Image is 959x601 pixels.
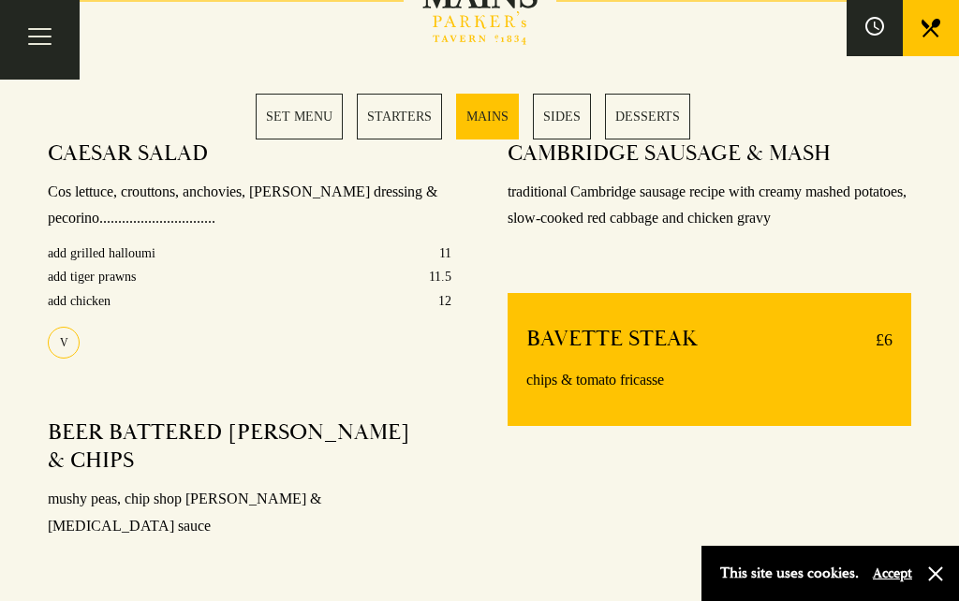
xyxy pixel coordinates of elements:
[48,242,155,265] p: add grilled halloumi
[48,327,80,359] div: V
[48,418,433,475] h4: BEER BATTERED [PERSON_NAME] & CHIPS
[857,325,893,355] p: £6
[438,289,451,313] p: 12
[256,94,343,139] a: 1 / 5
[605,94,690,139] a: 5 / 5
[48,486,451,540] p: mushy peas, chip shop [PERSON_NAME] & [MEDICAL_DATA] sauce
[439,242,451,265] p: 11
[357,94,442,139] a: 2 / 5
[533,94,591,139] a: 4 / 5
[926,564,945,583] button: Close and accept
[48,179,451,233] p: Cos lettuce, crouttons, anchovies, [PERSON_NAME] dressing & pecorino...............................
[456,94,519,139] a: 3 / 5
[720,560,859,587] p: This site uses cookies.
[873,564,912,582] button: Accept
[48,289,111,313] p: add chicken
[48,265,136,288] p: add tiger prawns
[526,325,698,355] h4: BAVETTE STEAK
[429,265,451,288] p: 11.5
[508,179,911,233] p: traditional Cambridge sausage recipe with creamy mashed potatoes, slow-cooked red cabbage and chi...
[526,367,893,394] p: chips & tomato fricasse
